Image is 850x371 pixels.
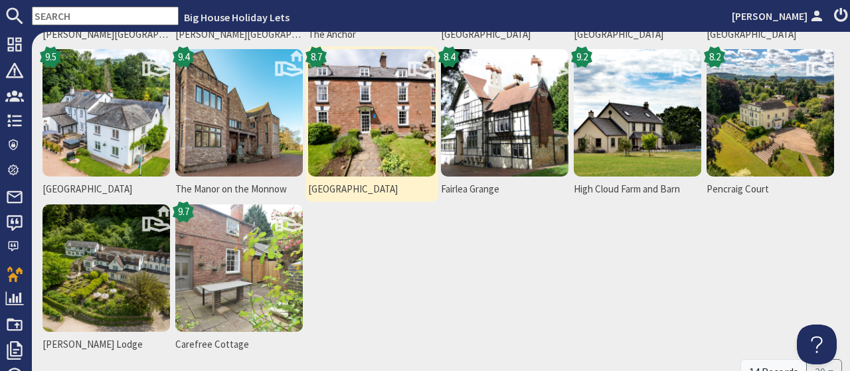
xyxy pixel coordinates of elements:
[308,49,436,177] img: Forest House 's icon
[173,46,305,202] a: The Manor on the Monnow9.4
[441,27,568,42] span: [GEOGRAPHIC_DATA]
[441,49,568,177] img: Fairlea Grange's icon
[444,50,455,65] span: 8.4
[175,182,303,197] span: The Manor on the Monnow
[305,46,438,202] a: [GEOGRAPHIC_DATA]8.7
[574,27,701,42] span: [GEOGRAPHIC_DATA]
[574,49,701,177] img: High Cloud Farm and Barn's icon
[178,204,189,220] span: 9.7
[175,337,303,352] span: Carefree Cottage
[42,27,170,42] span: [PERSON_NAME][GEOGRAPHIC_DATA][PERSON_NAME]
[707,49,834,177] img: Pencraig Court's icon
[704,46,837,202] a: Pencraig Court8.2
[732,8,826,24] a: [PERSON_NAME]
[175,204,303,332] img: Carefree Cottage's icon
[42,49,170,177] img: Monnow Valley Studio's icon
[707,182,834,197] span: Pencraig Court
[42,182,170,197] span: [GEOGRAPHIC_DATA]
[175,49,303,177] img: The Manor on the Monnow's icon
[308,182,436,197] span: [GEOGRAPHIC_DATA]
[709,50,721,65] span: 8.2
[574,182,701,197] span: High Cloud Farm and Barn
[42,204,170,332] img: Symonds Yat Lodge's icon
[175,27,303,42] span: [PERSON_NAME][GEOGRAPHIC_DATA]
[45,50,56,65] span: 9.5
[441,182,568,197] span: Fairlea Grange
[438,46,571,202] a: Fairlea Grange8.4
[308,27,436,42] span: The Anchor
[42,337,170,352] span: [PERSON_NAME] Lodge
[797,325,837,364] iframe: Toggle Customer Support
[184,11,290,24] a: Big House Holiday Lets
[707,27,834,42] span: [GEOGRAPHIC_DATA]
[40,202,173,357] a: [PERSON_NAME] Lodge
[173,202,305,357] a: Carefree Cottage9.7
[576,50,588,65] span: 9.2
[40,46,173,202] a: [GEOGRAPHIC_DATA]9.5
[571,46,704,202] a: High Cloud Farm and Barn9.2
[32,7,179,25] input: SEARCH
[178,50,189,65] span: 9.4
[311,50,322,65] span: 8.7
